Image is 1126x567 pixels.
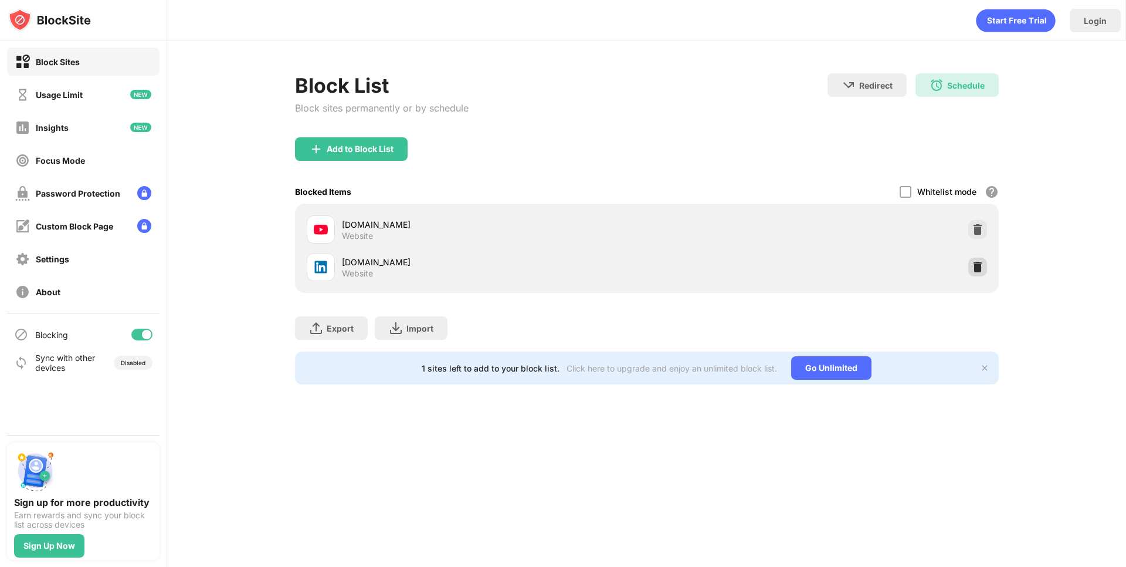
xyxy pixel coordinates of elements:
[36,221,113,231] div: Custom Block Page
[15,55,30,69] img: block-on.svg
[791,356,871,380] div: Go Unlimited
[14,450,56,492] img: push-signup.svg
[327,144,394,154] div: Add to Block List
[980,363,989,373] img: x-button.svg
[14,328,28,342] img: blocking-icon.svg
[36,254,69,264] div: Settings
[342,231,373,241] div: Website
[947,80,985,90] div: Schedule
[14,497,152,508] div: Sign up for more productivity
[15,252,30,266] img: settings-off.svg
[14,356,28,370] img: sync-icon.svg
[36,123,69,133] div: Insights
[36,90,83,100] div: Usage Limit
[342,268,373,279] div: Website
[15,186,30,201] img: password-protection-off.svg
[342,218,647,231] div: [DOMAIN_NAME]
[36,287,60,297] div: About
[36,156,85,166] div: Focus Mode
[36,57,80,67] div: Block Sites
[295,187,351,197] div: Blocked Items
[35,353,96,373] div: Sync with other devices
[8,8,91,32] img: logo-blocksite.svg
[327,323,354,333] div: Export
[36,188,120,198] div: Password Protection
[35,330,68,340] div: Blocking
[121,359,145,366] div: Disabled
[14,511,152,529] div: Earn rewards and sync your block list across devices
[567,363,777,373] div: Click here to upgrade and enjoy an unlimited block list.
[137,186,151,200] img: lock-menu.svg
[314,222,328,237] img: favicons
[917,187,976,197] div: Whitelist mode
[15,219,30,234] img: customize-block-page-off.svg
[976,9,1056,32] div: animation
[314,260,328,274] img: favicons
[295,102,469,114] div: Block sites permanently or by schedule
[23,541,75,551] div: Sign Up Now
[422,363,559,373] div: 1 sites left to add to your block list.
[15,153,30,168] img: focus-off.svg
[137,219,151,233] img: lock-menu.svg
[1084,16,1107,26] div: Login
[859,80,893,90] div: Redirect
[130,90,151,99] img: new-icon.svg
[295,73,469,97] div: Block List
[342,256,647,268] div: [DOMAIN_NAME]
[15,87,30,102] img: time-usage-off.svg
[130,123,151,132] img: new-icon.svg
[406,323,433,333] div: Import
[15,285,30,299] img: about-off.svg
[15,120,30,135] img: insights-off.svg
